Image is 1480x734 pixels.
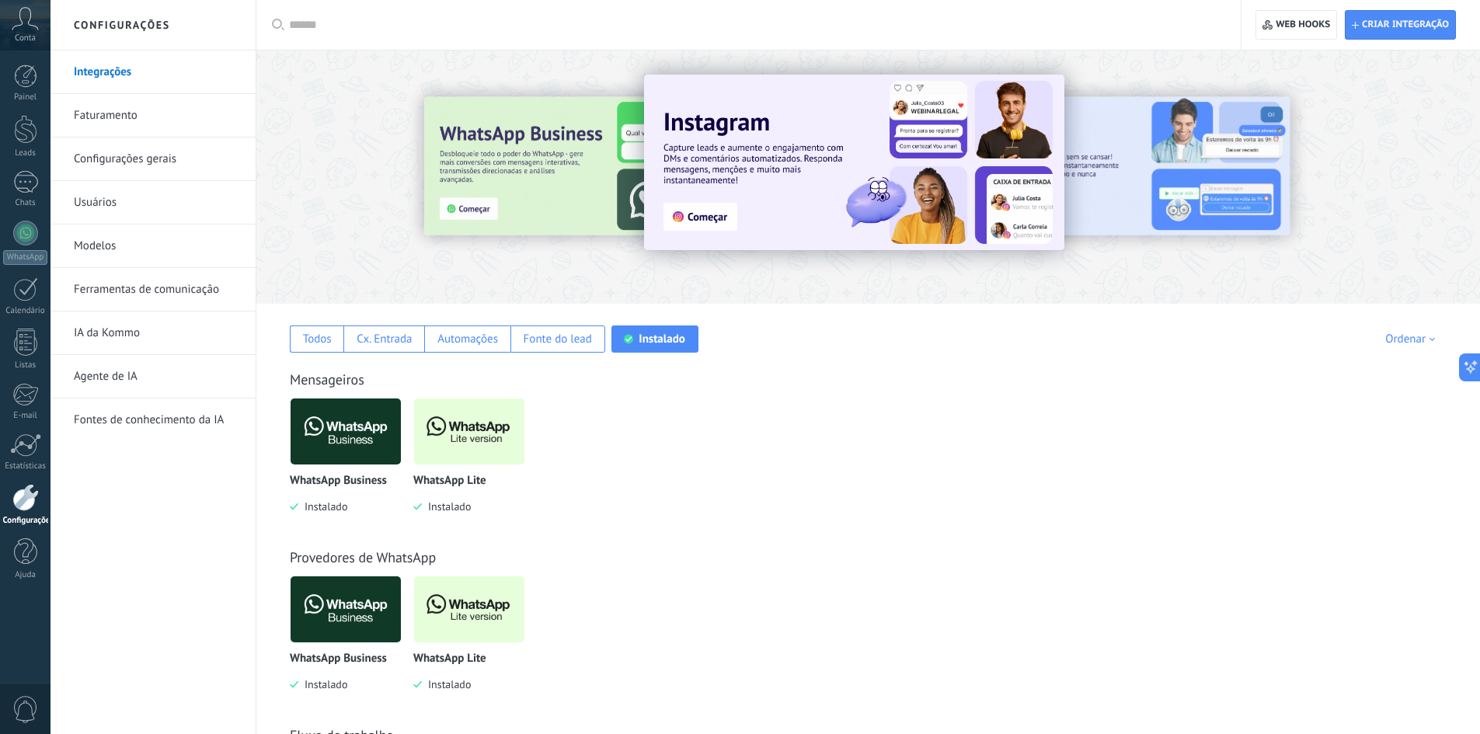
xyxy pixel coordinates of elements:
[1362,19,1449,31] span: Criar integração
[298,499,347,513] span: Instalado
[291,572,401,647] img: logo_main.png
[74,181,240,224] a: Usuários
[50,311,256,355] li: IA da Kommo
[422,677,471,691] span: Instalado
[3,570,48,580] div: Ajuda
[290,370,364,388] a: Mensageiros
[74,311,240,355] a: IA da Kommo
[50,355,256,398] li: Agente de IA
[74,224,240,268] a: Modelos
[290,652,387,666] p: WhatsApp Business
[424,97,755,235] img: Slide 3
[413,652,486,666] p: WhatsApp Lite
[298,677,347,691] span: Instalado
[50,181,256,224] li: Usuários
[524,332,592,346] div: Fonte do lead
[74,137,240,181] a: Configurações gerais
[303,332,332,346] div: Todos
[290,475,387,488] p: WhatsApp Business
[639,332,684,346] div: Instalado
[3,148,48,158] div: Leads
[3,411,48,421] div: E-mail
[3,516,48,526] div: Configurações
[437,332,498,346] div: Automações
[74,50,240,94] a: Integrações
[74,355,240,398] a: Agente de IA
[50,50,256,94] li: Integrações
[291,394,401,469] img: logo_main.png
[50,398,256,441] li: Fontes de conhecimento da IA
[1345,10,1456,40] button: Criar integração
[3,92,48,103] div: Painel
[290,548,436,566] a: Provedores de WhatsApp
[50,137,256,181] li: Configurações gerais
[290,398,413,537] div: WhatsApp Business
[422,499,471,513] span: Instalado
[50,268,256,311] li: Ferramentas de comunicação
[290,576,413,715] div: WhatsApp Business
[414,394,524,469] img: logo_main.png
[3,250,47,265] div: WhatsApp
[414,572,524,647] img: logo_main.png
[3,360,48,370] div: Listas
[50,94,256,137] li: Faturamento
[3,306,48,316] div: Calendário
[413,398,537,537] div: WhatsApp Lite
[1276,19,1330,31] span: Web hooks
[1385,332,1440,346] div: Ordenar
[50,224,256,268] li: Modelos
[15,33,36,43] span: Conta
[644,75,1064,250] img: Slide 1
[959,97,1290,235] img: Slide 2
[3,461,48,471] div: Estatísticas
[413,475,486,488] p: WhatsApp Lite
[1255,10,1337,40] button: Web hooks
[74,94,240,137] a: Faturamento
[74,398,240,442] a: Fontes de conhecimento da IA
[3,198,48,208] div: Chats
[74,268,240,311] a: Ferramentas de comunicação
[413,576,537,715] div: WhatsApp Lite
[357,332,412,346] div: Cx. Entrada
